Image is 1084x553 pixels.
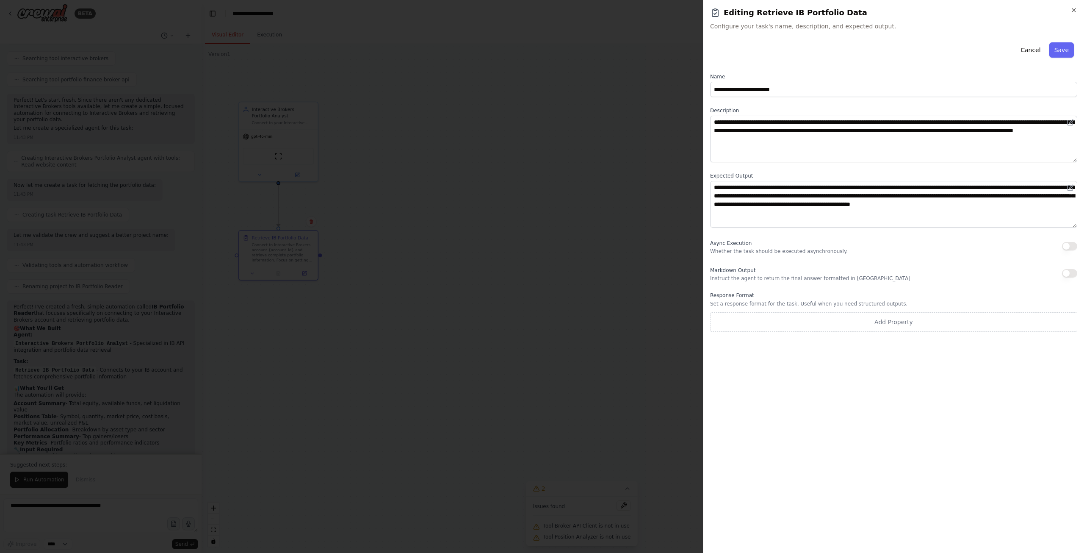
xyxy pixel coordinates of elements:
[710,107,1077,114] label: Description
[710,172,1077,179] label: Expected Output
[710,300,1077,307] p: Set a response format for the task. Useful when you need structured outputs.
[1065,183,1076,193] button: Open in editor
[710,292,1077,299] label: Response Format
[710,7,1077,19] h2: Editing Retrieve IB Portfolio Data
[710,267,755,273] span: Markdown Output
[710,22,1077,31] span: Configure your task's name, description, and expected output.
[710,73,1077,80] label: Name
[710,240,752,246] span: Async Execution
[1015,42,1045,58] button: Cancel
[710,248,848,255] p: Whether the task should be executed asynchronously.
[1065,117,1076,128] button: Open in editor
[710,312,1077,332] button: Add Property
[710,275,910,282] p: Instruct the agent to return the final answer formatted in [GEOGRAPHIC_DATA]
[1049,42,1074,58] button: Save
